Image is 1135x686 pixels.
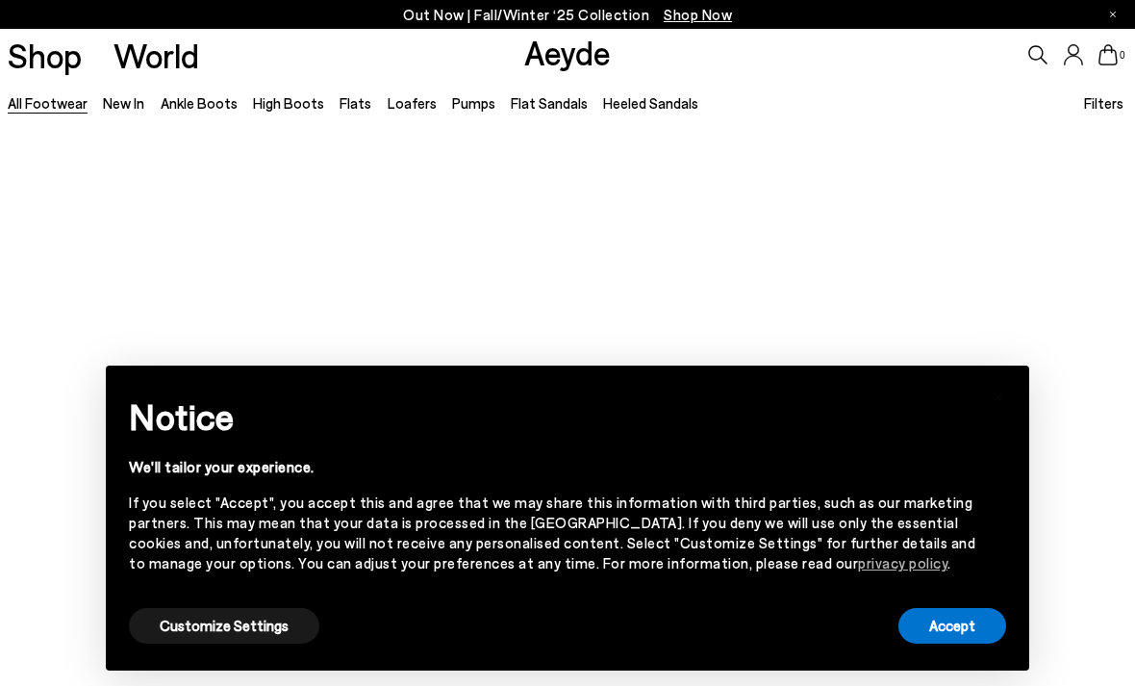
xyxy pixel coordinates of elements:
[129,608,319,644] button: Customize Settings
[129,392,975,442] h2: Notice
[975,371,1021,418] button: Close this notice
[858,554,947,572] a: privacy policy
[898,608,1006,644] button: Accept
[129,457,975,477] div: We'll tailor your experience.
[992,380,1005,408] span: ×
[129,493,975,573] div: If you select "Accept", you accept this and agree that we may share this information with third p...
